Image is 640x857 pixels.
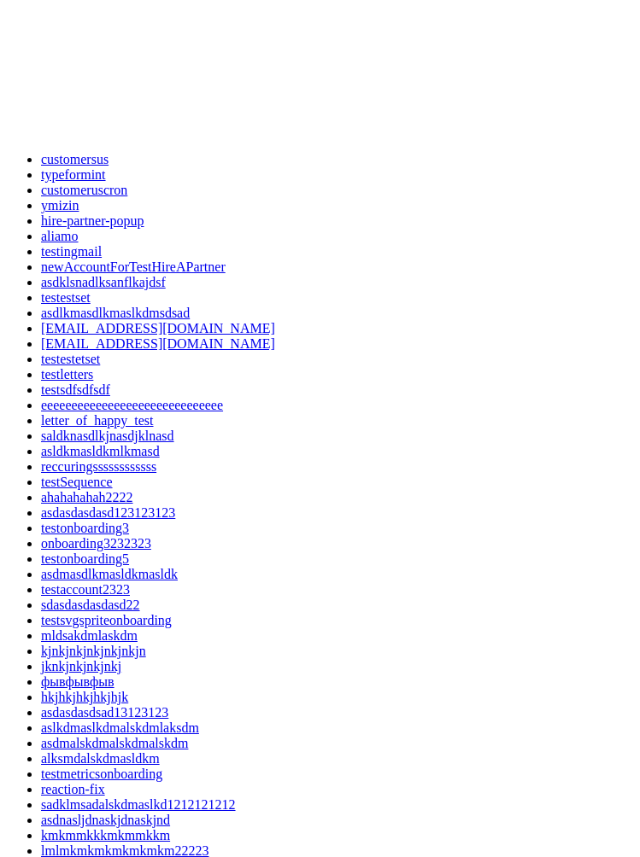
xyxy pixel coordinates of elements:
[41,290,91,305] a: testestset
[41,428,174,443] a: saldknasdlkjnasdjklnasd
[41,751,160,766] a: alksmdalskdmasldkm
[41,536,151,551] a: onboarding3232323
[41,628,138,643] a: mldsakdmlaskdm
[41,167,106,182] a: typeformint
[41,213,144,228] a: hire-partner-popup
[41,674,114,689] a: фывфывфыв
[41,336,275,351] a: [EMAIL_ADDRESS][DOMAIN_NAME]
[41,367,93,382] a: testletters
[41,767,162,781] a: testmetricsonboarding
[41,720,199,735] a: aslkdmaslkdmalskdmlaksdm
[41,551,129,566] a: testonboarding5
[41,782,105,796] a: reaction-fix
[41,259,226,274] a: newAccountForTestHireAPartner
[41,459,156,474] a: reccuringssssssssssss
[41,229,79,243] a: aliamo
[41,505,175,520] a: asdasdasdasd123123123
[41,736,188,750] a: asdmalskdmalskdmalskdm
[41,567,178,581] a: asdmasdlkmasldkmasldk
[41,306,190,320] a: asdlkmasdlkmaslkdmsdsad
[41,644,146,658] a: kjnkjnkjnkjnkjnkjn
[41,198,79,213] a: ymizin
[41,275,166,289] a: asdklsnadlksanflkajdsf
[41,413,154,428] a: letter_of_happy_test
[41,444,160,458] a: asldkmasldkmlkmasd
[41,352,100,366] a: testestetset
[41,705,168,720] a: asdasdasdsad13123123
[41,797,236,812] a: sadklmsadalskdmaslkd1212121212
[41,244,102,259] a: testingmail
[41,152,109,166] a: customersus
[41,690,128,704] a: hkjhkjhkjhkjhjk
[41,598,140,612] a: sdasdasdasdasd22
[41,183,127,197] a: customeruscron
[41,582,130,597] a: testaccount2323
[41,813,170,827] a: asdnasljdnaskjdnaskjnd
[41,828,170,842] a: kmkmmkkkmkmmkkm
[41,382,110,397] a: testsdfsdfsdf
[41,613,172,627] a: testsvgspriteonboarding
[41,659,121,673] a: jknkjnkjnkjnkj
[41,521,129,535] a: testonboarding3
[41,321,275,335] a: [EMAIL_ADDRESS][DOMAIN_NAME]
[41,475,113,489] a: testSequence
[41,398,223,412] a: eeeeeeeeeeeeeeeeeeeeeeeeeeeeee
[41,490,133,504] a: ahahahahah2222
